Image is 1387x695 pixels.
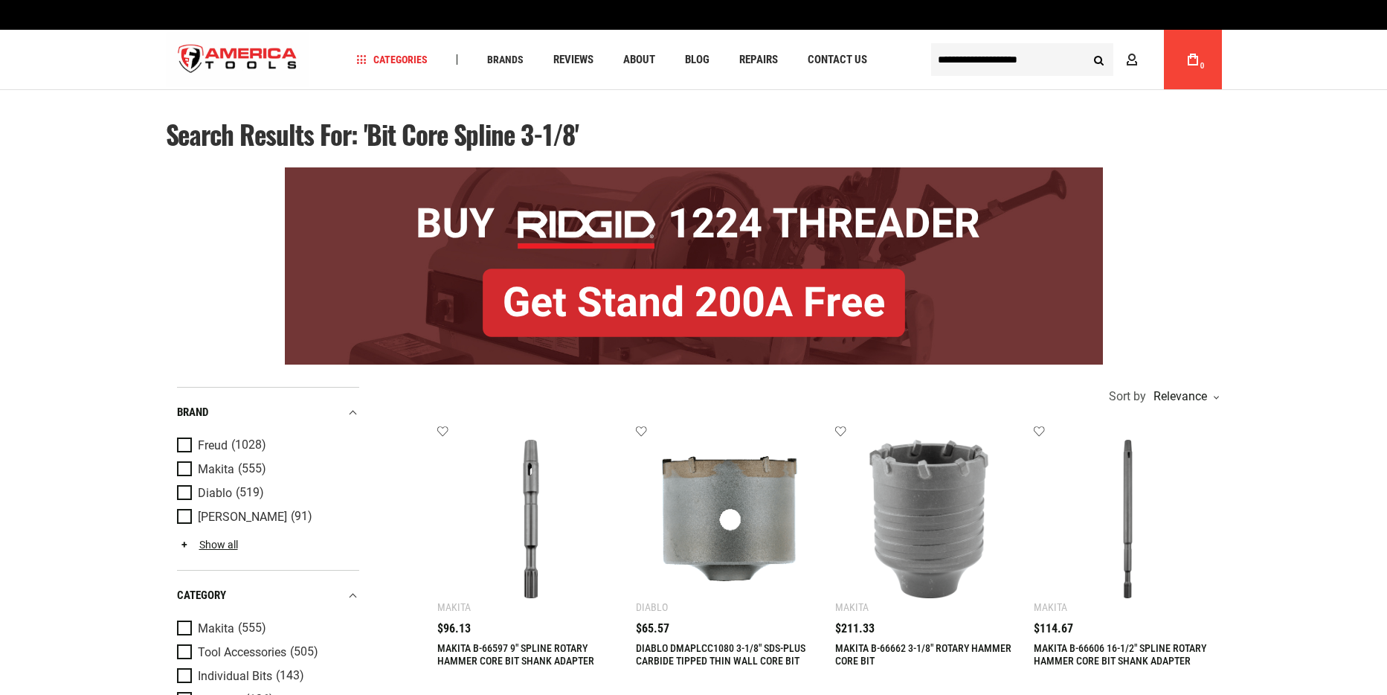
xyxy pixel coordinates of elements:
span: $114.67 [1034,623,1073,635]
img: DIABLO DMAPLCC1080 3-1/8 [651,440,809,598]
img: MAKITA B-66662 3-1/8 [850,440,1008,598]
div: category [177,586,359,606]
button: Search [1085,45,1113,74]
a: MAKITA B-66662 3-1/8" ROTARY HAMMER CORE BIT [835,642,1011,667]
span: Search results for: 'bit core spline 3-1/8' [166,115,579,153]
a: MAKITA B-66606 16-1/2" SPLINE ROTARY HAMMER CORE BIT SHANK ADAPTER [1034,642,1206,667]
img: America Tools [166,32,310,88]
span: $65.57 [636,623,669,635]
img: BOGO: Buy RIDGID® 1224 Threader, Get Stand 200A Free! [285,167,1103,365]
a: Freud (1028) [177,438,355,454]
span: Brands [487,54,524,65]
a: Tool Accessories (505) [177,644,355,661]
span: Blog [685,54,709,65]
span: Diablo [198,487,232,500]
span: Contact Us [808,54,867,65]
a: DIABLO DMAPLCC1080 3-1/8" SDS-PLUS CARBIDE TIPPED THIN WALL CORE BIT [636,642,805,667]
a: store logo [166,32,310,88]
a: Reviews [547,50,600,70]
a: Categories [350,50,434,70]
span: Freud [198,439,228,452]
a: Diablo (519) [177,485,355,502]
span: Individual Bits [198,670,272,683]
a: Contact Us [801,50,874,70]
span: Categories [356,54,428,65]
div: Diablo [636,601,668,613]
span: (1028) [231,439,266,452]
span: (143) [276,670,304,682]
span: (505) [290,646,318,659]
a: MAKITA B-66597 9" SPLINE ROTARY HAMMER CORE BIT SHANK ADAPTER [437,642,594,667]
a: [PERSON_NAME] (91) [177,509,355,525]
span: $96.13 [437,623,471,635]
span: (555) [238,622,266,635]
img: MAKITA B-66606 16-1/2 [1049,440,1207,598]
span: Makita [198,622,234,635]
span: Reviews [553,54,593,65]
span: About [623,54,655,65]
a: About [617,50,662,70]
img: MAKITA B-66597 9 [452,440,611,598]
a: Blog [678,50,716,70]
span: $211.33 [835,623,875,635]
a: Individual Bits (143) [177,668,355,685]
span: (519) [236,487,264,499]
a: Repairs [733,50,785,70]
a: Show all [177,539,238,551]
a: Brands [480,50,530,70]
span: Sort by [1109,391,1146,403]
span: (555) [238,463,266,475]
a: Makita (555) [177,621,355,637]
div: Brand [177,403,359,423]
span: Repairs [739,54,778,65]
span: Tool Accessories [198,646,286,659]
span: [PERSON_NAME] [198,510,287,524]
span: Makita [198,463,234,476]
a: Makita (555) [177,461,355,478]
div: Makita [437,601,471,613]
div: Makita [1034,601,1067,613]
span: 0 [1200,62,1205,70]
span: (91) [291,510,312,523]
div: Makita [835,601,869,613]
div: Relevance [1150,391,1218,403]
a: BOGO: Buy RIDGID® 1224 Threader, Get Stand 200A Free! [285,167,1103,179]
a: 0 [1179,30,1207,89]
